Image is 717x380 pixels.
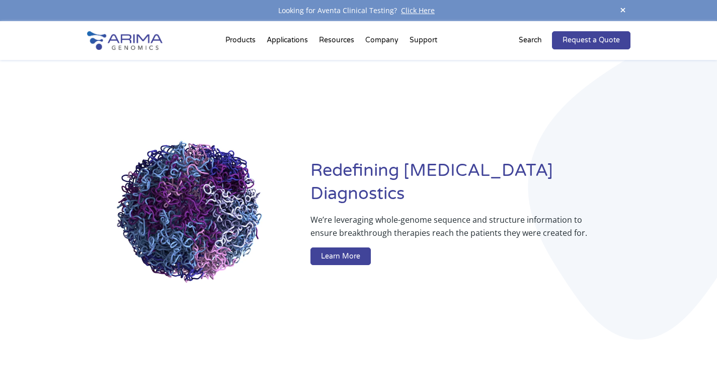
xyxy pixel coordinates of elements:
h1: Redefining [MEDICAL_DATA] Diagnostics [310,159,630,213]
img: Arima-Genomics-logo [87,31,163,50]
a: Request a Quote [552,31,630,49]
a: Click Here [397,6,439,15]
a: Learn More [310,247,371,266]
div: Looking for Aventa Clinical Testing? [87,4,630,17]
p: Search [519,34,542,47]
p: We’re leveraging whole-genome sequence and structure information to ensure breakthrough therapies... [310,213,590,247]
